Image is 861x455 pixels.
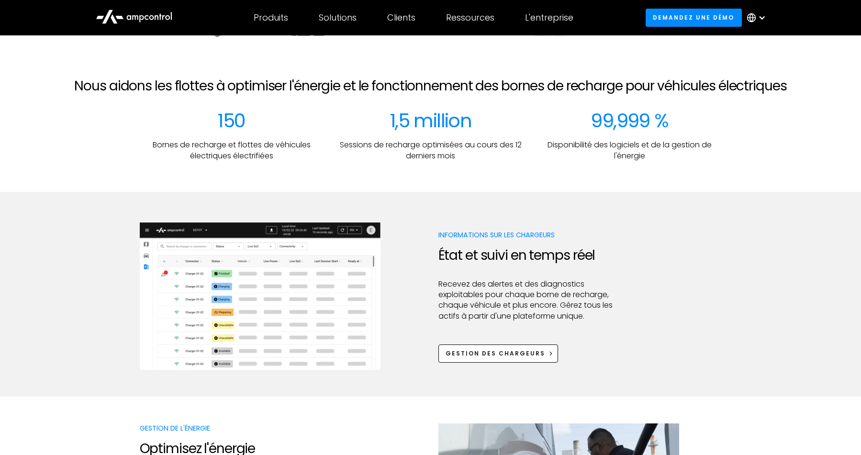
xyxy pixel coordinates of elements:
[254,12,288,23] div: Produits
[438,230,623,240] p: Informations sur les chargeurs
[538,140,722,161] p: Disponibilité des logiciels et de la gestion de l'énergie
[438,279,623,322] p: Recevez des alertes et des diagnostics exploitables pour chaque borne de recharge, chaque véhicul...
[646,9,742,26] a: Demandez une démo
[140,222,380,370] img: Système de gestion de recharge Ampcontrol EV pour un départ à l'heure
[525,12,573,23] div: L'entreprise
[438,247,623,264] h2: État et suivi en temps réel
[217,109,245,132] div: 150
[438,344,559,362] a: Gestion des chargeurs
[387,12,415,23] div: Clients
[446,12,494,23] div: Ressources
[390,109,471,132] div: 1,5 million
[140,423,324,433] p: Gestion de l'énergie
[591,109,668,132] div: 99,999 %
[446,349,545,358] div: Gestion des chargeurs
[319,12,357,23] div: Solutions
[339,140,523,161] p: Sessions de recharge optimisées au cours des 12 derniers mois
[140,140,324,161] p: Bornes de recharge et flottes de véhicules électriques électrifiées
[74,78,786,94] h2: Nous aidons les flottes à optimiser l'énergie et le fonctionnement des bornes de recharge pour vé...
